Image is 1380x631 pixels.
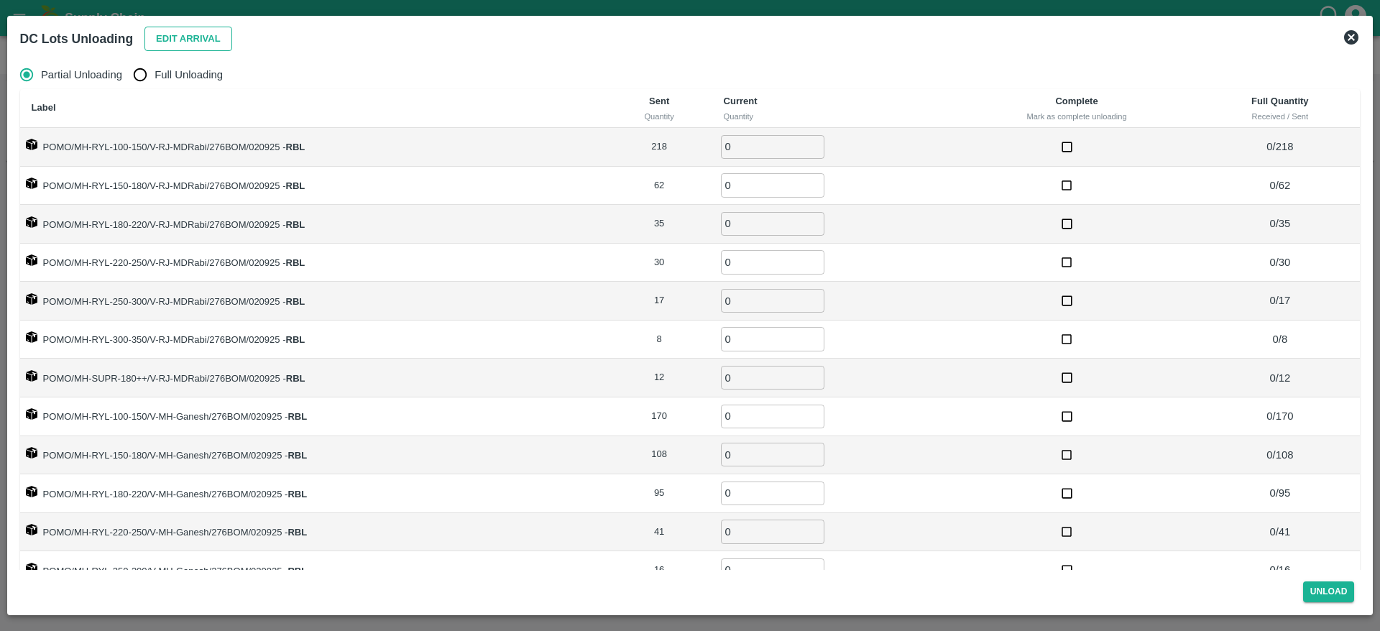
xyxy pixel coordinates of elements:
td: 16 [607,551,712,590]
td: 95 [607,474,712,513]
input: 0 [721,173,824,197]
img: box [26,331,37,343]
img: box [26,563,37,574]
input: 0 [721,405,824,428]
b: Complete [1055,96,1098,106]
input: 0 [721,366,824,390]
td: POMO/MH-SUPR-180++/V-RJ-MDRabi/276BOM/020925 - [20,359,607,397]
button: Unload [1303,581,1355,602]
td: 41 [607,513,712,552]
strong: RBL [286,373,305,384]
p: 0 / 12 [1205,370,1354,386]
input: 0 [721,135,824,159]
img: box [26,486,37,497]
td: 170 [607,397,712,436]
input: 0 [721,443,824,466]
td: 12 [607,359,712,397]
strong: RBL [286,142,305,152]
b: Sent [649,96,669,106]
p: 0 / 62 [1205,178,1354,193]
div: Quantity [618,110,701,123]
strong: RBL [287,450,307,461]
td: POMO/MH-RYL-220-250/V-RJ-MDRabi/276BOM/020925 - [20,244,607,282]
td: 218 [607,128,712,167]
p: 0 / 16 [1205,562,1354,578]
strong: RBL [286,334,305,345]
p: 0 / 35 [1205,216,1354,231]
td: POMO/MH-RYL-100-150/V-MH-Ganesh/276BOM/020925 - [20,397,607,436]
td: POMO/MH-RYL-100-150/V-RJ-MDRabi/276BOM/020925 - [20,128,607,167]
img: box [26,254,37,266]
span: Partial Unloading [41,67,122,83]
input: 0 [721,250,824,274]
td: 17 [607,282,712,321]
b: Label [32,102,56,113]
img: box [26,408,37,420]
input: 0 [721,558,824,582]
b: DC Lots Unloading [20,32,133,46]
td: 35 [607,205,712,244]
td: POMO/MH-RYL-250-300/V-RJ-MDRabi/276BOM/020925 - [20,282,607,321]
p: 0 / 95 [1205,485,1354,501]
input: 0 [721,212,824,236]
img: box [26,178,37,189]
input: 0 [721,482,824,505]
span: Full Unloading [155,67,223,83]
td: 8 [607,321,712,359]
div: Mark as complete unloading [965,110,1188,123]
img: box [26,216,37,228]
td: POMO/MH-RYL-180-220/V-MH-Ganesh/276BOM/020925 - [20,474,607,513]
button: Edit Arrival [144,27,232,52]
p: 0 / 108 [1205,447,1354,463]
img: box [26,524,37,535]
td: 62 [607,167,712,206]
strong: RBL [287,527,307,538]
strong: RBL [287,411,307,422]
td: POMO/MH-RYL-220-250/V-MH-Ganesh/276BOM/020925 - [20,513,607,552]
input: 0 [721,289,824,313]
div: Quantity [724,110,942,123]
input: 0 [721,327,824,351]
img: box [26,139,37,150]
td: POMO/MH-RYL-150-180/V-RJ-MDRabi/276BOM/020925 - [20,167,607,206]
p: 0 / 170 [1205,408,1354,424]
img: box [26,370,37,382]
td: POMO/MH-RYL-250-300/V-MH-Ganesh/276BOM/020925 - [20,551,607,590]
img: box [26,293,37,305]
td: 30 [607,244,712,282]
input: 0 [721,520,824,543]
p: 0 / 17 [1205,293,1354,308]
td: POMO/MH-RYL-300-350/V-RJ-MDRabi/276BOM/020925 - [20,321,607,359]
p: 0 / 30 [1205,254,1354,270]
strong: RBL [286,296,305,307]
b: Current [724,96,758,106]
b: Full Quantity [1251,96,1308,106]
td: 108 [607,436,712,475]
td: POMO/MH-RYL-150-180/V-MH-Ganesh/276BOM/020925 - [20,436,607,475]
div: Received / Sent [1211,110,1348,123]
p: 0 / 8 [1205,331,1354,347]
td: POMO/MH-RYL-180-220/V-RJ-MDRabi/276BOM/020925 - [20,205,607,244]
strong: RBL [286,257,305,268]
p: 0 / 41 [1205,524,1354,540]
img: box [26,447,37,459]
strong: RBL [287,566,307,576]
p: 0 / 218 [1205,139,1354,155]
strong: RBL [286,180,305,191]
strong: RBL [287,489,307,499]
strong: RBL [286,219,305,230]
